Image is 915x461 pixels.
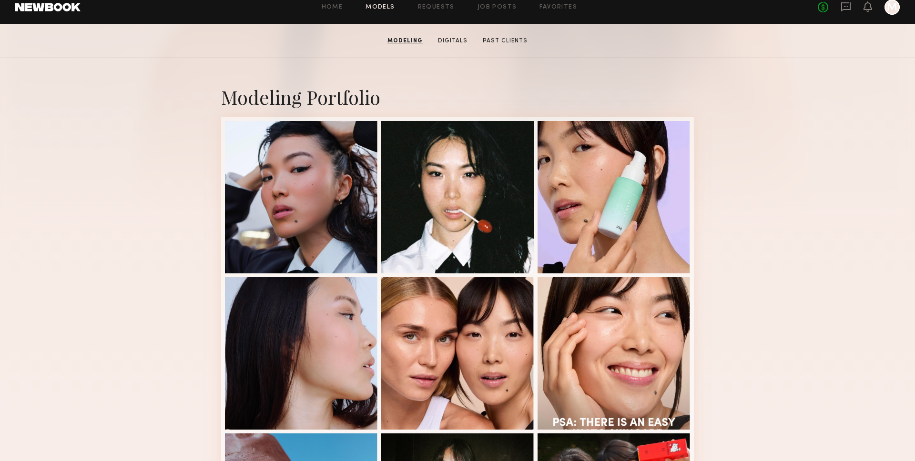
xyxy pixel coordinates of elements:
[539,4,577,10] a: Favorites
[366,4,395,10] a: Models
[478,4,517,10] a: Job Posts
[322,4,343,10] a: Home
[479,37,531,45] a: Past Clients
[221,84,694,110] div: Modeling Portfolio
[418,4,455,10] a: Requests
[384,37,427,45] a: Modeling
[434,37,471,45] a: Digitals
